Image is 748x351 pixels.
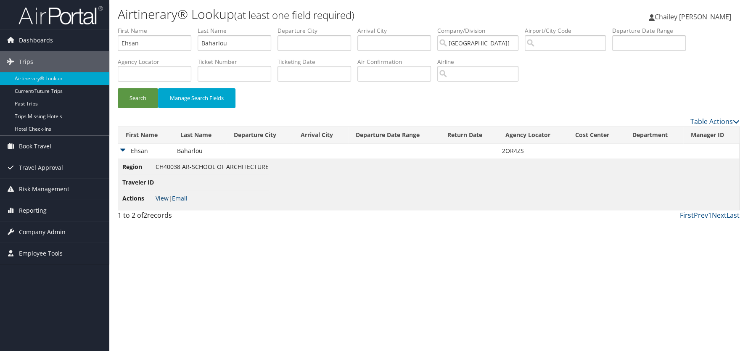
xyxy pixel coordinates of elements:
img: airportal-logo.png [19,5,103,25]
a: Prev [694,211,708,220]
span: Risk Management [19,179,69,200]
label: First Name [118,26,198,35]
a: First [680,211,694,220]
button: Manage Search Fields [158,88,235,108]
a: 1 [708,211,712,220]
label: Arrival City [357,26,437,35]
a: Email [172,194,188,202]
a: Table Actions [690,117,740,126]
span: Chailey [PERSON_NAME] [655,12,731,21]
td: Baharlou [173,143,227,158]
th: Return Date: activate to sort column ascending [440,127,498,143]
span: Dashboards [19,30,53,51]
a: Last [727,211,740,220]
label: Air Confirmation [357,58,437,66]
span: Company Admin [19,222,66,243]
label: Airport/City Code [525,26,612,35]
small: (at least one field required) [234,8,354,22]
span: Reporting [19,200,47,221]
span: | [156,194,188,202]
span: Travel Approval [19,157,63,178]
div: 1 to 2 of records [118,210,264,224]
a: View [156,194,169,202]
button: Search [118,88,158,108]
a: Next [712,211,727,220]
span: Traveler ID [122,178,154,187]
th: Departure City: activate to sort column ascending [226,127,293,143]
label: Company/Division [437,26,525,35]
th: Agency Locator: activate to sort column ascending [498,127,568,143]
th: First Name: activate to sort column ascending [118,127,173,143]
label: Agency Locator [118,58,198,66]
span: Actions [122,194,154,203]
span: Trips [19,51,33,72]
span: 2 [143,211,147,220]
label: Ticketing Date [278,58,357,66]
label: Departure Date Range [612,26,692,35]
label: Airline [437,58,525,66]
td: Ehsan [118,143,173,158]
span: Employee Tools [19,243,63,264]
th: Last Name: activate to sort column ascending [173,127,227,143]
th: Departure Date Range: activate to sort column ascending [348,127,440,143]
label: Departure City [278,26,357,35]
th: Manager ID: activate to sort column ascending [683,127,739,143]
span: CH40038 AR-SCHOOL OF ARCHITECTURE [156,163,269,171]
th: Department: activate to sort column ascending [625,127,683,143]
a: Chailey [PERSON_NAME] [649,4,740,29]
span: Book Travel [19,136,51,157]
h1: Airtinerary® Lookup [118,5,532,23]
td: 2OR4ZS [498,143,568,158]
label: Ticket Number [198,58,278,66]
th: Cost Center: activate to sort column ascending [568,127,625,143]
label: Last Name [198,26,278,35]
span: Region [122,162,154,172]
th: Arrival City: activate to sort column ascending [293,127,348,143]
